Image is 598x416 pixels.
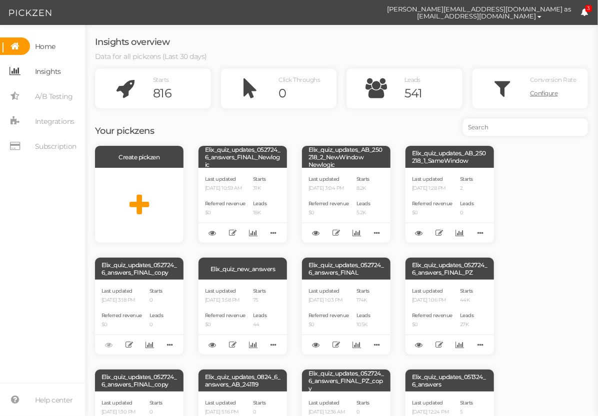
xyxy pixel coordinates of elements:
span: Last updated [412,400,443,406]
div: 541 [404,86,460,101]
span: Leads [253,200,267,207]
span: Leads [356,200,370,207]
p: [DATE] 1:06 PM [412,297,452,304]
span: Starts [356,288,369,294]
span: Starts [356,400,369,406]
p: 27K [460,322,474,328]
p: $0 [101,322,142,328]
span: Starts [149,400,162,406]
span: Last updated [308,176,339,182]
span: Data for all pickzens (Last 30 days) [95,52,207,61]
img: cd8312e7a6b0c0157f3589280924bf3e [360,4,378,21]
p: 0 [149,409,163,416]
div: Elix_quiz_updates_052724_6_answers_FINAL_copy [95,258,183,280]
div: 0 [278,86,334,101]
span: Starts [253,400,266,406]
p: 0 [460,210,474,216]
span: Starts [356,176,369,182]
span: A/B Testing [35,88,73,104]
span: Last updated [412,288,443,294]
span: Referred revenue [101,312,142,319]
div: Last updated [DATE] 3:58 PM Referred revenue $0 Starts 75 Leads 44 [198,280,287,355]
p: $0 [308,322,349,328]
span: Referred revenue [205,312,245,319]
span: Integrations [35,113,74,129]
p: 5.2K [356,210,370,216]
p: 0 [149,297,163,304]
span: Click Throughs [278,76,320,83]
span: Leads [356,312,370,319]
div: Last updated [DATE] 1:28 PM Referred revenue $0 Starts 2 Leads 0 [405,168,494,243]
span: Subscription [35,138,76,154]
span: Home [35,38,55,54]
span: Configure [530,89,558,97]
span: Referred revenue [308,312,349,319]
div: Last updated [DATE] 1:03 PM Referred revenue $0 Starts 174K Leads 105K [302,280,390,355]
p: [DATE] 5:16 PM [205,409,245,416]
p: [DATE] 3:18 PM [101,297,142,304]
span: Your pickzens [95,125,154,136]
p: [DATE] 10:59 AM [205,185,245,192]
p: 0 [253,409,267,416]
img: Pickzen logo [9,7,51,19]
span: Starts [153,76,169,83]
p: 44K [460,297,474,304]
div: Last updated [DATE] 1:06 PM Referred revenue $0 Starts 44K Leads 27K [405,280,494,355]
span: Starts [460,400,473,406]
p: 5 [460,409,474,416]
div: Elix_quiz_updates_052724_6_answers_FINAL [302,258,390,280]
span: Last updated [101,400,132,406]
p: 105K [356,322,370,328]
span: Last updated [412,176,443,182]
p: 8.2K [356,185,370,192]
div: Last updated [DATE] 3:18 PM Referred revenue $0 Starts 0 Leads 0 [95,280,183,355]
div: Last updated [DATE] 3:04 PM Referred revenue $0 Starts 8.2K Leads 5.2K [302,168,390,243]
span: Help center [35,392,73,408]
span: 3 [585,5,592,12]
span: Starts [253,288,266,294]
span: Last updated [205,288,236,294]
p: 18K [253,210,267,216]
span: Leads [149,312,163,319]
button: [PERSON_NAME][EMAIL_ADDRESS][DOMAIN_NAME] as [EMAIL_ADDRESS][DOMAIN_NAME] [378,0,581,24]
p: 2 [460,185,474,192]
p: 0 [149,322,163,328]
p: 75 [253,297,267,304]
input: Search [463,118,588,136]
span: Referred revenue [412,312,452,319]
span: Starts [253,176,266,182]
div: Elix_quiz_updates_052724_6_answers_FINAL_copy [95,370,183,392]
p: [DATE] 1:30 PM [101,409,142,416]
span: Leads [404,76,421,83]
div: Elix_quiz_updates_AB_250218_1_SameWindow [405,146,494,168]
div: Elix_quiz_updates_0824_6_answers_AB_241119 [198,370,287,392]
p: 31K [253,185,267,192]
span: [PERSON_NAME][EMAIL_ADDRESS][DOMAIN_NAME] as [387,5,571,12]
p: [DATE] 1:28 PM [412,185,452,192]
span: Insights [35,63,61,79]
p: [DATE] 3:58 PM [205,297,245,304]
p: $0 [308,210,349,216]
p: 44 [253,322,267,328]
span: Create pickzen [119,153,160,161]
span: Leads [253,312,267,319]
span: Leads [460,200,474,207]
span: Last updated [205,400,236,406]
span: Last updated [101,288,132,294]
span: Last updated [205,176,236,182]
p: [DATE] 1:03 PM [308,297,349,304]
div: Elix_quiz_updates_AB_250218_2_NewWindow Newlogic [302,146,390,168]
p: [DATE] 12:36 AM [308,409,349,416]
p: 0 [356,409,370,416]
p: [DATE] 3:04 PM [308,185,349,192]
div: Elix_quiz_updates_051324_6_answers [405,370,494,392]
span: Referred revenue [412,200,452,207]
p: $0 [205,210,245,216]
span: Starts [460,288,473,294]
div: Elix_quiz_updates_052724_6_answers_FINAL_PZ_copy [302,370,390,392]
span: [EMAIL_ADDRESS][DOMAIN_NAME] [417,12,536,20]
span: Last updated [308,288,339,294]
span: Last updated [308,400,339,406]
div: Elix_quiz_updates_052724_6_answers_FINAL_Newlogic [198,146,287,168]
a: Configure [530,86,586,101]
